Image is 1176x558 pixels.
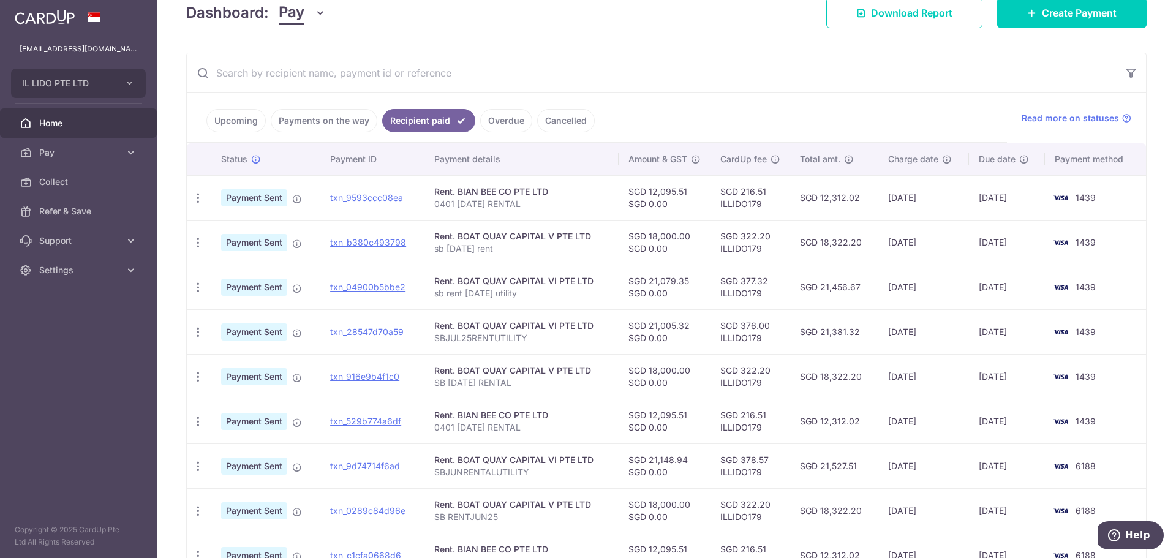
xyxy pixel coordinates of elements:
[1049,280,1073,295] img: Bank Card
[710,399,790,443] td: SGD 216.51 ILLIDO179
[710,175,790,220] td: SGD 216.51 ILLIDO179
[878,488,969,533] td: [DATE]
[1049,325,1073,339] img: Bank Card
[1049,459,1073,473] img: Bank Card
[790,265,878,309] td: SGD 21,456.67
[710,443,790,488] td: SGD 378.57 ILLIDO179
[434,454,609,466] div: Rent. BOAT QUAY CAPITAL VI PTE LTD
[206,109,266,132] a: Upcoming
[434,230,609,243] div: Rent. BOAT QUAY CAPITAL V PTE LTD
[39,146,120,159] span: Pay
[878,175,969,220] td: [DATE]
[424,143,619,175] th: Payment details
[279,1,326,25] button: Pay
[619,443,710,488] td: SGD 21,148.94 SGD 0.00
[1022,112,1131,124] a: Read more on statuses
[790,220,878,265] td: SGD 18,322.20
[871,6,952,20] span: Download Report
[619,265,710,309] td: SGD 21,079.35 SGD 0.00
[22,77,113,89] span: IL LIDO PTE LTD
[434,332,609,344] p: SBJUL25RENTUTILITY
[619,175,710,220] td: SGD 12,095.51 SGD 0.00
[619,354,710,399] td: SGD 18,000.00 SGD 0.00
[790,399,878,443] td: SGD 12,312.02
[710,265,790,309] td: SGD 377.32 ILLIDO179
[1042,6,1117,20] span: Create Payment
[434,466,609,478] p: SBJUNRENTALUTILITY
[221,234,287,251] span: Payment Sent
[330,282,405,292] a: txn_04900b5bbe2
[878,443,969,488] td: [DATE]
[1045,143,1146,175] th: Payment method
[878,265,969,309] td: [DATE]
[790,443,878,488] td: SGD 21,527.51
[330,505,405,516] a: txn_0289c84d96e
[330,371,399,382] a: txn_916e9b4f1c0
[1076,461,1096,471] span: 6188
[1076,282,1096,292] span: 1439
[39,235,120,247] span: Support
[1076,326,1096,337] span: 1439
[878,309,969,354] td: [DATE]
[330,237,406,247] a: txn_b380c493798
[790,488,878,533] td: SGD 18,322.20
[878,399,969,443] td: [DATE]
[320,143,424,175] th: Payment ID
[969,354,1045,399] td: [DATE]
[221,153,247,165] span: Status
[434,364,609,377] div: Rent. BOAT QUAY CAPITAL V PTE LTD
[969,265,1045,309] td: [DATE]
[878,354,969,399] td: [DATE]
[1076,237,1096,247] span: 1439
[434,421,609,434] p: 0401 [DATE] RENTAL
[1049,369,1073,384] img: Bank Card
[1076,371,1096,382] span: 1439
[39,205,120,217] span: Refer & Save
[628,153,687,165] span: Amount & GST
[1049,190,1073,205] img: Bank Card
[878,220,969,265] td: [DATE]
[186,2,269,24] h4: Dashboard:
[221,189,287,206] span: Payment Sent
[330,192,403,203] a: txn_9593ccc08ea
[39,264,120,276] span: Settings
[969,443,1045,488] td: [DATE]
[1022,112,1119,124] span: Read more on statuses
[790,354,878,399] td: SGD 18,322.20
[11,69,146,98] button: IL LIDO PTE LTD
[710,488,790,533] td: SGD 322.20 ILLIDO179
[619,220,710,265] td: SGD 18,000.00 SGD 0.00
[279,1,304,25] span: Pay
[221,323,287,341] span: Payment Sent
[221,279,287,296] span: Payment Sent
[434,287,609,300] p: sb rent [DATE] utility
[221,368,287,385] span: Payment Sent
[888,153,938,165] span: Charge date
[969,175,1045,220] td: [DATE]
[1049,414,1073,429] img: Bank Card
[20,43,137,55] p: [EMAIL_ADDRESS][DOMAIN_NAME]
[39,176,120,188] span: Collect
[480,109,532,132] a: Overdue
[537,109,595,132] a: Cancelled
[619,309,710,354] td: SGD 21,005.32 SGD 0.00
[619,488,710,533] td: SGD 18,000.00 SGD 0.00
[1076,192,1096,203] span: 1439
[969,399,1045,443] td: [DATE]
[969,220,1045,265] td: [DATE]
[330,326,404,337] a: txn_28547d70a59
[434,511,609,523] p: SB RENTJUN25
[434,275,609,287] div: Rent. BOAT QUAY CAPITAL VI PTE LTD
[1098,521,1164,552] iframe: Opens a widget where you can find more information
[271,109,377,132] a: Payments on the way
[1076,505,1096,516] span: 6188
[434,320,609,332] div: Rent. BOAT QUAY CAPITAL VI PTE LTD
[434,409,609,421] div: Rent. BIAN BEE CO PTE LTD
[434,198,609,210] p: 0401 [DATE] RENTAL
[790,309,878,354] td: SGD 21,381.32
[969,309,1045,354] td: [DATE]
[221,413,287,430] span: Payment Sent
[790,175,878,220] td: SGD 12,312.02
[434,186,609,198] div: Rent. BIAN BEE CO PTE LTD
